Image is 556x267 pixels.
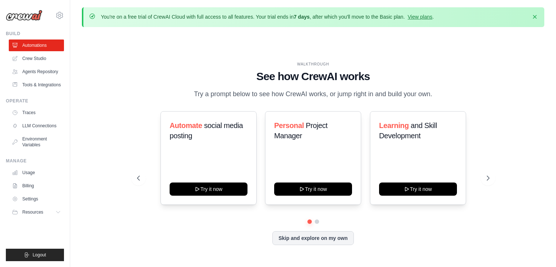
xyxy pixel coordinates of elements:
[170,183,247,196] button: Try it now
[519,232,556,267] iframe: Chat Widget
[274,121,304,129] span: Personal
[190,89,436,99] p: Try a prompt below to see how CrewAI works, or jump right in and build your own.
[9,107,64,119] a: Traces
[274,183,352,196] button: Try it now
[9,66,64,78] a: Agents Repository
[22,209,43,215] span: Resources
[6,10,42,21] img: Logo
[294,14,310,20] strong: 7 days
[9,167,64,178] a: Usage
[9,40,64,51] a: Automations
[9,133,64,151] a: Environment Variables
[6,249,64,261] button: Logout
[379,183,457,196] button: Try it now
[408,14,432,20] a: View plans
[9,79,64,91] a: Tools & Integrations
[101,13,434,20] p: You're on a free trial of CrewAI Cloud with full access to all features. Your trial ends in , aft...
[170,121,202,129] span: Automate
[379,121,437,140] span: and Skill Development
[137,70,489,83] h1: See how CrewAI works
[6,98,64,104] div: Operate
[9,53,64,64] a: Crew Studio
[9,206,64,218] button: Resources
[6,158,64,164] div: Manage
[9,120,64,132] a: LLM Connections
[6,31,64,37] div: Build
[170,121,243,140] span: social media posting
[137,61,489,67] div: WALKTHROUGH
[379,121,409,129] span: Learning
[9,180,64,192] a: Billing
[272,231,354,245] button: Skip and explore on my own
[33,252,46,258] span: Logout
[9,193,64,205] a: Settings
